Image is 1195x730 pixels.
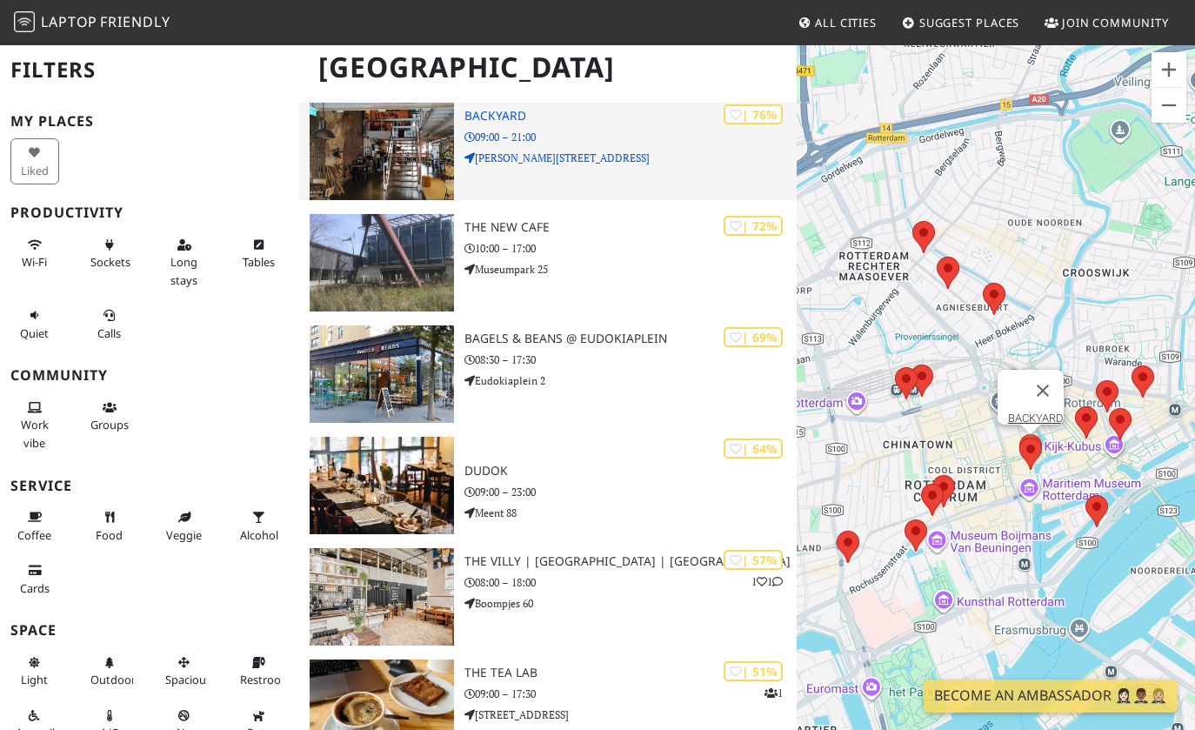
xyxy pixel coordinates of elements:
span: Alcohol [240,527,278,543]
a: The New Cafe | 72% The New Cafe 10:00 – 17:00 Museumpark 25 [299,214,798,311]
span: Group tables [90,417,129,432]
span: Long stays [170,254,197,287]
span: Food [96,527,123,543]
div: | 76% [724,104,783,124]
span: Veggie [166,527,202,543]
h3: The New Cafe [464,220,797,235]
button: Close [1022,370,1064,412]
div: | 51% [724,661,783,681]
p: Museumpark 25 [464,261,797,278]
span: Video/audio calls [97,325,121,341]
div: | 57% [724,550,783,570]
span: Suggest Places [919,15,1020,30]
a: Join Community [1038,7,1176,38]
img: Bagels & Beans @ Eudokiaplein [310,325,455,423]
p: 10:00 – 17:00 [464,240,797,257]
p: 08:00 – 18:00 [464,574,797,591]
button: Alcohol [235,503,284,549]
button: Tables [235,231,284,277]
p: 09:00 – 23:00 [464,484,797,500]
p: 08:30 – 17:30 [464,352,797,368]
span: Spacious [165,672,211,687]
h3: Dudok [464,464,797,479]
button: Long stays [160,231,209,294]
div: | 72% [724,216,783,236]
button: Spacious [160,648,209,694]
p: [STREET_ADDRESS] [464,707,797,723]
a: Suggest Places [895,7,1027,38]
h3: Bagels & Beans @ Eudokiaplein [464,332,797,346]
button: Veggie [160,503,209,549]
button: Food [85,503,134,549]
span: Quiet [20,325,49,341]
p: 1 1 [751,573,783,590]
p: Eudokiaplein 2 [464,372,797,389]
button: Light [10,648,59,694]
p: 1 [764,685,783,701]
span: People working [21,417,49,450]
button: Outdoor [85,648,134,694]
button: Groups [85,393,134,439]
a: BACKYARD | 76% BACKYARD 09:00 – 21:00 [PERSON_NAME][STREET_ADDRESS] [299,103,798,200]
button: Coffee [10,503,59,549]
button: Zoom in [1152,52,1186,87]
h3: Space [10,622,289,639]
p: Meent 88 [464,505,797,521]
h1: [GEOGRAPHIC_DATA] [304,44,794,91]
button: Cards [10,556,59,602]
span: Friendly [100,12,170,31]
span: Laptop [41,12,97,31]
h3: Community [10,367,289,384]
span: Work-friendly tables [243,254,275,270]
span: Outdoor area [90,672,136,687]
span: Power sockets [90,254,130,270]
a: Bagels & Beans @ Eudokiaplein | 69% Bagels & Beans @ Eudokiaplein 08:30 – 17:30 Eudokiaplein 2 [299,325,798,423]
a: Dudok | 64% Dudok 09:00 – 23:00 Meent 88 [299,437,798,534]
span: Natural light [21,672,48,687]
h3: The Villy | [GEOGRAPHIC_DATA] | [GEOGRAPHIC_DATA] [464,554,797,569]
p: 09:00 – 17:30 [464,686,797,702]
h3: The Tea Lab [464,666,797,680]
img: Dudok [310,437,455,534]
img: The Villy | Rotterdam | Terraced Tower [310,548,455,646]
span: Credit cards [20,580,50,596]
div: | 69% [724,327,783,347]
button: Calls [85,301,134,347]
a: Become an Ambassador 🤵🏻‍♀️🤵🏾‍♂️🤵🏼‍♀️ [924,680,1178,713]
span: Join Community [1062,15,1169,30]
a: BACKYARD [1008,412,1064,425]
img: LaptopFriendly [14,11,35,32]
p: [PERSON_NAME][STREET_ADDRESS] [464,150,797,166]
img: The New Cafe [310,214,455,311]
p: Boompjes 60 [464,595,797,612]
h3: Productivity [10,204,289,221]
h2: Filters [10,44,289,97]
span: All Cities [815,15,877,30]
button: Restroom [235,648,284,694]
a: All Cities [791,7,884,38]
button: Wi-Fi [10,231,59,277]
button: Work vibe [10,393,59,457]
button: Zoom out [1152,88,1186,123]
h3: BACKYARD [464,109,797,124]
button: Quiet [10,301,59,347]
div: | 64% [724,439,783,459]
h3: Service [10,478,289,494]
p: 09:00 – 21:00 [464,129,797,145]
a: The Villy | Rotterdam | Terraced Tower | 57% 11 The Villy | [GEOGRAPHIC_DATA] | [GEOGRAPHIC_DATA]... [299,548,798,646]
img: BACKYARD [310,103,455,200]
a: LaptopFriendly LaptopFriendly [14,8,170,38]
button: Sockets [85,231,134,277]
span: Restroom [240,672,291,687]
span: Stable Wi-Fi [22,254,47,270]
span: Coffee [17,527,51,543]
h3: My Places [10,113,289,130]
